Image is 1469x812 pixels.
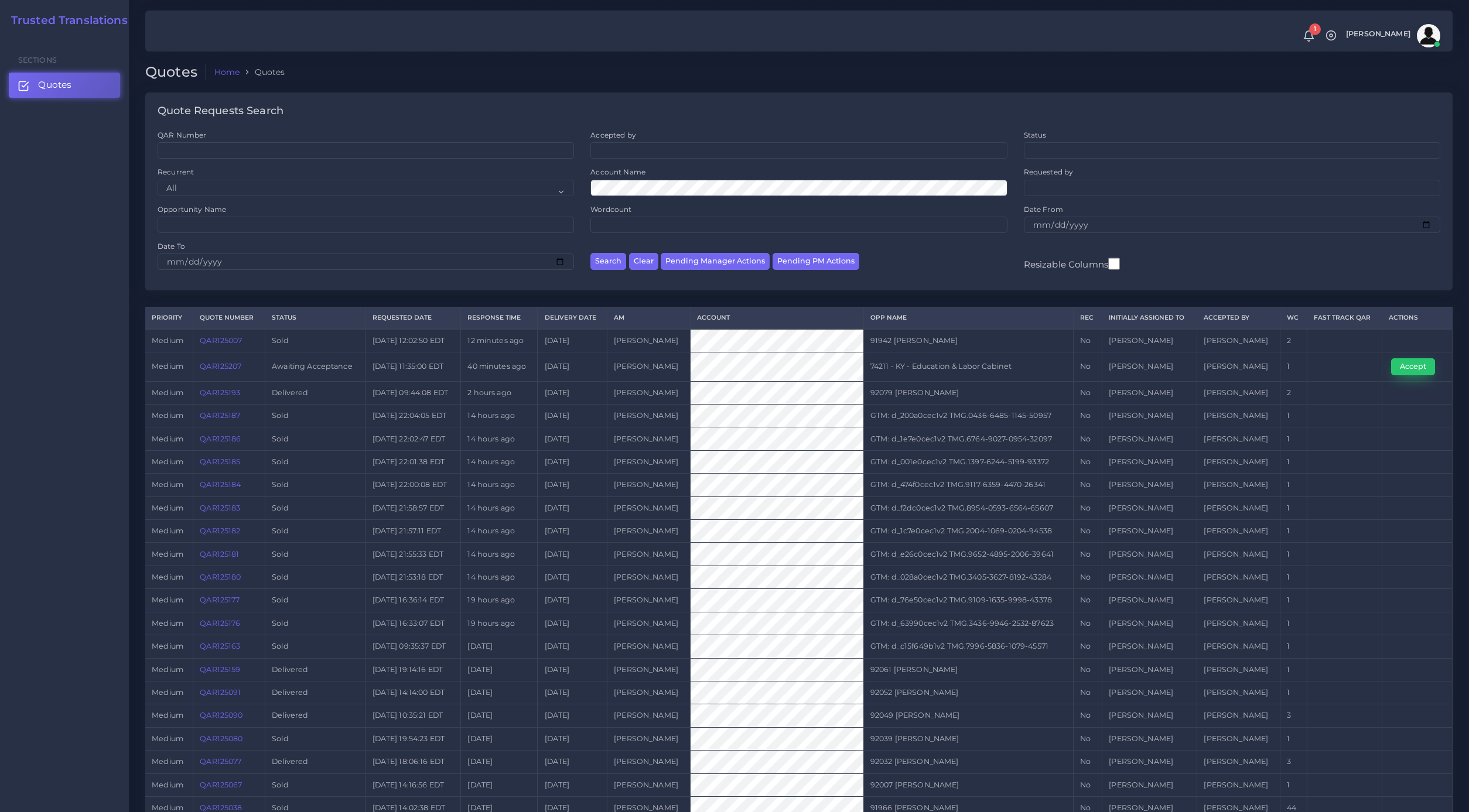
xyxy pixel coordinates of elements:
[1280,543,1307,566] td: 1
[863,566,1073,588] td: GTM: d_028a0cec1v2 TMG.3405-3627-8192-43284
[863,751,1073,773] td: 92032 [PERSON_NAME]
[661,253,770,270] button: Pending Manager Actions
[1073,307,1102,329] th: REC
[158,204,226,214] label: Opportunity Name
[158,130,206,140] label: QAR Number
[152,388,183,397] span: medium
[461,520,538,543] td: 14 hours ago
[1346,30,1410,38] span: [PERSON_NAME]
[1073,727,1102,750] td: No
[365,352,461,381] td: [DATE] 11:35:00 EDT
[1197,474,1280,496] td: [PERSON_NAME]
[365,381,461,404] td: [DATE] 09:44:08 EDT
[607,658,690,681] td: [PERSON_NAME]
[365,543,461,566] td: [DATE] 21:55:33 EDT
[1197,589,1280,612] td: [PERSON_NAME]
[1073,773,1102,796] td: No
[265,658,365,681] td: Delivered
[365,307,461,329] th: Requested Date
[538,589,607,612] td: [DATE]
[265,612,365,635] td: Sold
[265,727,365,750] td: Sold
[3,14,128,28] a: Trusted Translations
[200,480,241,489] a: QAR125184
[538,751,607,773] td: [DATE]
[461,543,538,566] td: 14 hours ago
[1197,307,1280,329] th: Accepted by
[200,665,240,674] a: QAR125159
[863,635,1073,658] td: GTM: d_c15f649b1v2 TMG.7996-5836-1079-45571
[1340,24,1444,47] a: [PERSON_NAME]avatar
[152,573,183,581] span: medium
[1073,566,1102,588] td: No
[152,619,183,628] span: medium
[1073,474,1102,496] td: No
[607,520,690,543] td: [PERSON_NAME]
[1307,307,1382,329] th: Fast Track QAR
[461,773,538,796] td: [DATE]
[607,681,690,704] td: [PERSON_NAME]
[265,773,365,796] td: Sold
[773,253,859,270] button: Pending PM Actions
[863,427,1073,450] td: GTM: d_1e7e0cec1v2 TMG.6764-9027-0954-32097
[863,704,1073,727] td: 92049 [PERSON_NAME]
[1102,474,1197,496] td: [PERSON_NAME]
[365,773,461,796] td: [DATE] 14:16:56 EDT
[538,352,607,381] td: [DATE]
[152,550,183,559] span: medium
[1073,543,1102,566] td: No
[607,450,690,473] td: [PERSON_NAME]
[200,619,240,628] a: QAR125176
[863,727,1073,750] td: 92039 [PERSON_NAME]
[1197,773,1280,796] td: [PERSON_NAME]
[200,336,242,345] a: QAR125007
[365,751,461,773] td: [DATE] 18:06:16 EDT
[365,566,461,588] td: [DATE] 21:53:18 EDT
[1280,381,1307,404] td: 2
[1073,496,1102,519] td: No
[1024,167,1074,177] label: Requested by
[1197,566,1280,588] td: [PERSON_NAME]
[1299,30,1319,42] a: 1
[1280,496,1307,519] td: 1
[538,681,607,704] td: [DATE]
[152,642,183,650] span: medium
[152,595,183,604] span: medium
[1024,256,1120,271] label: Resizable Columns
[461,566,538,588] td: 14 hours ago
[1280,589,1307,612] td: 1
[607,474,690,496] td: [PERSON_NAME]
[152,362,183,371] span: medium
[1197,704,1280,727] td: [PERSON_NAME]
[152,780,183,789] span: medium
[1102,329,1197,352] td: [PERSON_NAME]
[1280,566,1307,588] td: 1
[1102,307,1197,329] th: Initially Assigned to
[1280,352,1307,381] td: 1
[1280,329,1307,352] td: 2
[1102,589,1197,612] td: [PERSON_NAME]
[1073,658,1102,681] td: No
[265,681,365,704] td: Delivered
[607,612,690,635] td: [PERSON_NAME]
[607,405,690,427] td: [PERSON_NAME]
[863,520,1073,543] td: GTM: d_1c7e0cec1v2 TMG.2004-1069-0204-94538
[1197,635,1280,658] td: [PERSON_NAME]
[461,681,538,704] td: [DATE]
[863,658,1073,681] td: 92061 [PERSON_NAME]
[1102,751,1197,773] td: [PERSON_NAME]
[607,566,690,588] td: [PERSON_NAME]
[265,751,365,773] td: Delivered
[863,450,1073,473] td: GTM: d_001e0cec1v2 TMG.1397-6244-5199-93372
[538,520,607,543] td: [DATE]
[152,434,183,443] span: medium
[145,64,206,81] h2: Quotes
[863,612,1073,635] td: GTM: d_63990cec1v2 TMG.3436-9946-2532-87623
[1073,635,1102,658] td: No
[1102,352,1197,381] td: [PERSON_NAME]
[538,704,607,727] td: [DATE]
[538,307,607,329] th: Delivery Date
[200,595,240,604] a: QAR125177
[1073,704,1102,727] td: No
[365,704,461,727] td: [DATE] 10:35:21 EDT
